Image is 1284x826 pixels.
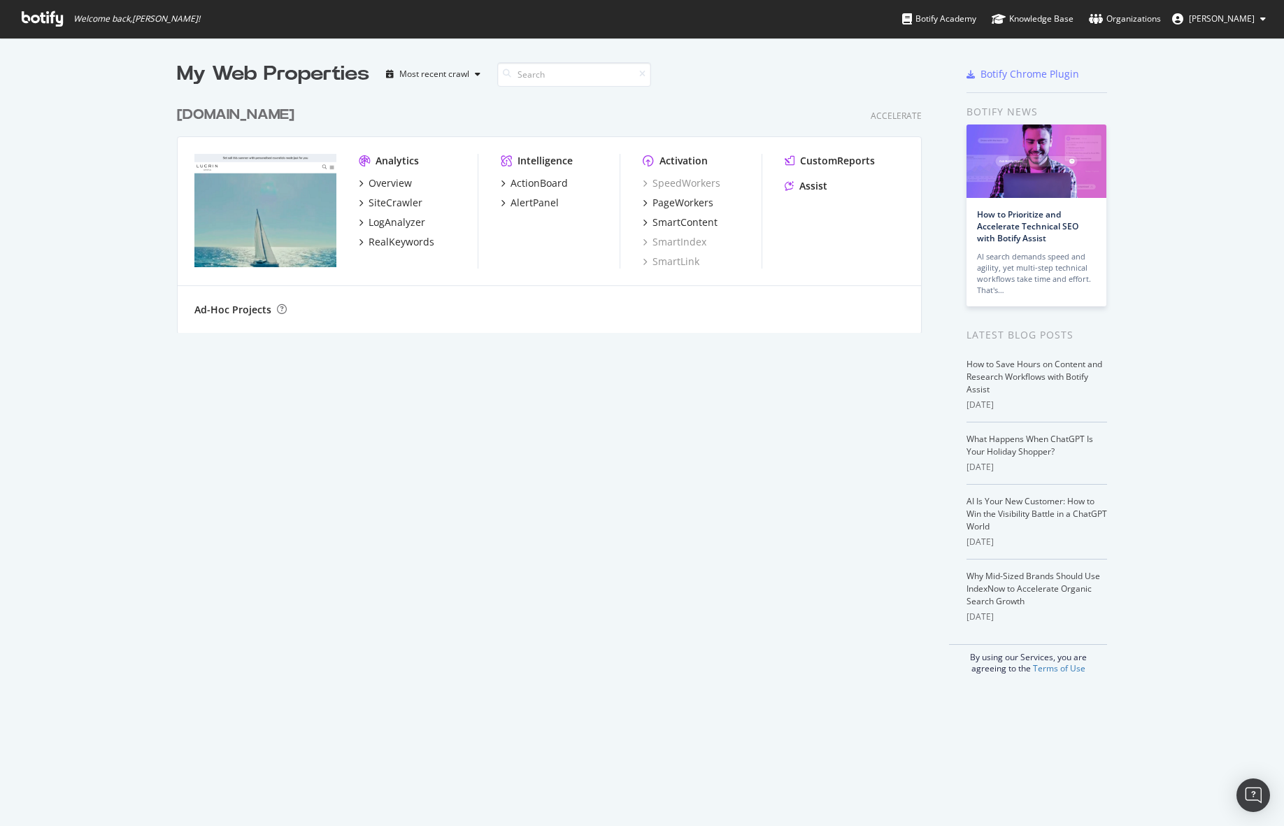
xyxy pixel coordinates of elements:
[369,215,425,229] div: LogAnalyzer
[966,536,1107,548] div: [DATE]
[785,179,827,193] a: Assist
[652,196,713,210] div: PageWorkers
[1236,778,1270,812] div: Open Intercom Messenger
[643,255,699,269] a: SmartLink
[643,215,718,229] a: SmartContent
[966,399,1107,411] div: [DATE]
[511,176,568,190] div: ActionBoard
[799,179,827,193] div: Assist
[399,70,469,78] div: Most recent crawl
[966,433,1093,457] a: What Happens When ChatGPT Is Your Holiday Shopper?
[177,105,300,125] a: [DOMAIN_NAME]
[1089,12,1161,26] div: Organizations
[966,611,1107,623] div: [DATE]
[501,176,568,190] a: ActionBoard
[194,154,336,267] img: lucrin.com
[380,63,486,85] button: Most recent crawl
[177,88,933,333] div: grid
[643,176,720,190] a: SpeedWorkers
[977,208,1078,244] a: How to Prioritize and Accelerate Technical SEO with Botify Assist
[800,154,875,168] div: CustomReports
[977,251,1096,296] div: AI search demands speed and agility, yet multi-step technical workflows take time and effort. Tha...
[659,154,708,168] div: Activation
[966,570,1100,607] a: Why Mid-Sized Brands Should Use IndexNow to Accelerate Organic Search Growth
[376,154,419,168] div: Analytics
[949,644,1107,674] div: By using our Services, you are agreeing to the
[966,495,1107,532] a: AI Is Your New Customer: How to Win the Visibility Battle in a ChatGPT World
[785,154,875,168] a: CustomReports
[902,12,976,26] div: Botify Academy
[966,124,1106,198] img: How to Prioritize and Accelerate Technical SEO with Botify Assist
[871,110,922,122] div: Accelerate
[369,235,434,249] div: RealKeywords
[177,60,369,88] div: My Web Properties
[518,154,573,168] div: Intelligence
[966,104,1107,120] div: Botify news
[992,12,1073,26] div: Knowledge Base
[966,327,1107,343] div: Latest Blog Posts
[966,358,1102,395] a: How to Save Hours on Content and Research Workflows with Botify Assist
[359,196,422,210] a: SiteCrawler
[980,67,1079,81] div: Botify Chrome Plugin
[966,67,1079,81] a: Botify Chrome Plugin
[511,196,559,210] div: AlertPanel
[1189,13,1255,24] span: Kervin Ramen
[359,235,434,249] a: RealKeywords
[359,176,412,190] a: Overview
[966,461,1107,473] div: [DATE]
[73,13,200,24] span: Welcome back, [PERSON_NAME] !
[643,196,713,210] a: PageWorkers
[1161,8,1277,30] button: [PERSON_NAME]
[643,235,706,249] a: SmartIndex
[369,176,412,190] div: Overview
[359,215,425,229] a: LogAnalyzer
[1033,662,1085,674] a: Terms of Use
[369,196,422,210] div: SiteCrawler
[177,105,294,125] div: [DOMAIN_NAME]
[194,303,271,317] div: Ad-Hoc Projects
[652,215,718,229] div: SmartContent
[497,62,651,87] input: Search
[501,196,559,210] a: AlertPanel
